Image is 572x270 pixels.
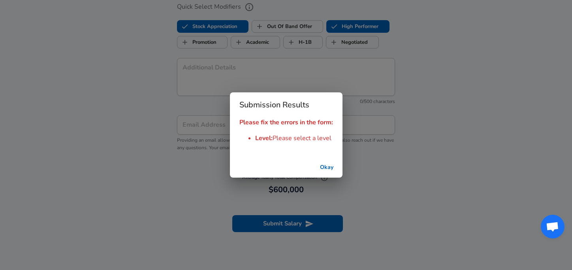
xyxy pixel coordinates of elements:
span: Level : [255,134,273,142]
h2: Submission Results [230,92,342,118]
strong: Please fix the errors in the form: [239,118,333,127]
span: Please select a level [273,134,331,142]
div: Open chat [541,215,564,238]
button: successful-submission-button [314,160,339,175]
